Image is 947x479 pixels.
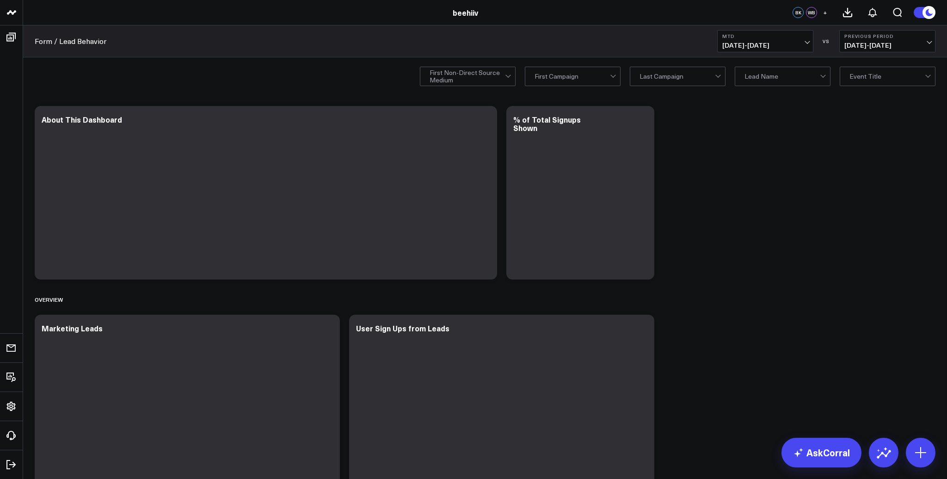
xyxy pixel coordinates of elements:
div: Overview [35,289,63,310]
div: BK [793,7,804,18]
button: Previous Period[DATE]-[DATE] [839,30,935,52]
div: User Sign Ups from Leads [356,323,449,333]
button: MTD[DATE]-[DATE] [717,30,813,52]
div: VS [818,38,835,44]
b: MTD [722,33,808,39]
b: Previous Period [844,33,930,39]
span: + [823,9,827,16]
a: Form / Lead Behavior [35,36,106,46]
span: [DATE] - [DATE] [722,42,808,49]
button: + [819,7,830,18]
div: About This Dashboard [42,114,122,124]
a: AskCorral [781,438,861,467]
a: beehiiv [453,7,478,18]
div: WB [806,7,817,18]
div: % of Total Signups Shown [513,114,581,133]
span: [DATE] - [DATE] [844,42,930,49]
div: Marketing Leads [42,323,103,333]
